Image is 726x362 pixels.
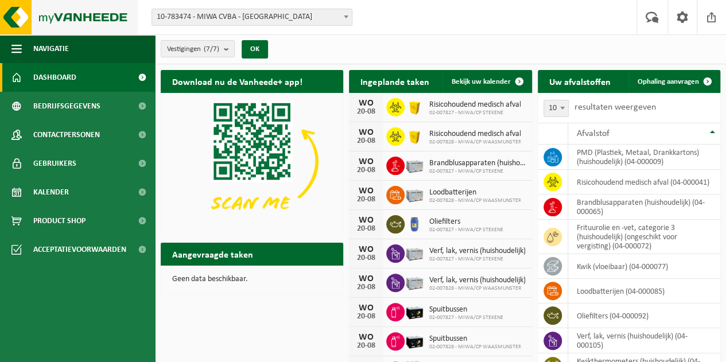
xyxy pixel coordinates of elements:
img: PB-LB-0680-HPE-GY-11 [405,243,424,262]
a: Ophaling aanvragen [628,70,719,93]
img: Download de VHEPlus App [161,93,343,230]
div: 20-08 [355,313,378,321]
span: 10-783474 - MIWA CVBA - SINT-NIKLAAS [152,9,352,26]
td: brandblusapparaten (huishoudelijk) (04-000065) [568,194,720,220]
div: WO [355,99,378,108]
h2: Ingeplande taken [349,70,440,92]
span: Loodbatterijen [429,188,521,197]
div: 20-08 [355,137,378,145]
button: OK [242,40,268,59]
span: Ophaling aanvragen [638,78,699,85]
h2: Aangevraagde taken [161,243,265,265]
td: risicohoudend medisch afval (04-000041) [568,170,720,194]
span: 10-783474 - MIWA CVBA - SINT-NIKLAAS [152,9,352,25]
div: WO [355,303,378,313]
div: WO [355,157,378,166]
div: 20-08 [355,283,378,291]
span: 02-007828 - MIWA/CP WAASMUNSTER [429,197,521,204]
span: Risicohoudend medisch afval [429,100,521,110]
img: PB-LB-0680-HPE-GY-11 [405,184,424,204]
img: PB-OT-0120-HPE-00-02 [405,213,424,233]
div: 20-08 [355,254,378,262]
span: Risicohoudend medisch afval [429,130,521,139]
span: 02-007827 - MIWA/CP STEKENE [429,110,521,116]
img: PB-LB-0680-HPE-GY-11 [405,272,424,291]
div: WO [355,245,378,254]
span: Dashboard [33,63,76,92]
div: 20-08 [355,342,378,350]
span: Oliefilters [429,217,503,227]
span: Gebruikers [33,149,76,178]
td: PMD (Plastiek, Metaal, Drankkartons) (huishoudelijk) (04-000009) [568,145,720,170]
h2: Uw afvalstoffen [538,70,622,92]
span: Bekijk uw kalender [452,78,511,85]
td: oliefilters (04-000092) [568,303,720,328]
span: 02-007828 - MIWA/CP WAASMUNSTER [429,139,521,146]
p: Geen data beschikbaar. [172,275,332,283]
img: LP-SB-00050-HPE-22 [405,96,424,116]
button: Vestigingen(7/7) [161,40,235,57]
span: Vestigingen [167,41,219,58]
span: Afvalstof [577,129,609,138]
span: 02-007827 - MIWA/CP STEKENE [429,314,503,321]
td: kwik (vloeibaar) (04-000077) [568,254,720,279]
div: 20-08 [355,108,378,116]
span: 02-007828 - MIWA/CP WAASMUNSTER [429,285,525,292]
div: 20-08 [355,225,378,233]
img: LP-SB-00050-HPE-22 [405,126,424,145]
span: Kalender [33,178,69,207]
div: WO [355,274,378,283]
span: Contactpersonen [33,120,100,149]
div: 20-08 [355,196,378,204]
count: (7/7) [204,45,219,53]
a: Bekijk uw kalender [442,70,531,93]
div: WO [355,128,378,137]
span: 02-007827 - MIWA/CP STEKENE [429,227,503,233]
span: 10 [544,100,568,116]
span: Acceptatievoorwaarden [33,235,126,264]
div: 20-08 [355,166,378,174]
span: Verf, lak, vernis (huishoudelijk) [429,276,525,285]
span: Spuitbussen [429,305,503,314]
h2: Download nu de Vanheede+ app! [161,70,314,92]
img: PB-LB-0680-HPE-BK-11 [405,330,424,350]
img: PB-LB-0680-HPE-GY-11 [405,155,424,174]
label: resultaten weergeven [574,103,656,112]
span: Verf, lak, vernis (huishoudelijk) [429,247,525,256]
div: WO [355,333,378,342]
td: loodbatterijen (04-000085) [568,279,720,303]
img: PB-LB-0680-HPE-BK-11 [405,301,424,321]
span: Navigatie [33,34,69,63]
td: verf, lak, vernis (huishoudelijk) (04-000105) [568,328,720,353]
span: Brandblusapparaten (huishoudelijk) [429,159,526,168]
span: Bedrijfsgegevens [33,92,100,120]
span: 10 [543,100,569,117]
span: 02-007828 - MIWA/CP WAASMUNSTER [429,344,521,351]
td: frituurolie en -vet, categorie 3 (huishoudelijk) (ongeschikt voor vergisting) (04-000072) [568,220,720,254]
div: WO [355,186,378,196]
span: 02-007827 - MIWA/CP STEKENE [429,168,526,175]
span: Spuitbussen [429,334,521,344]
span: 02-007827 - MIWA/CP STEKENE [429,256,525,263]
div: WO [355,216,378,225]
span: Product Shop [33,207,86,235]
